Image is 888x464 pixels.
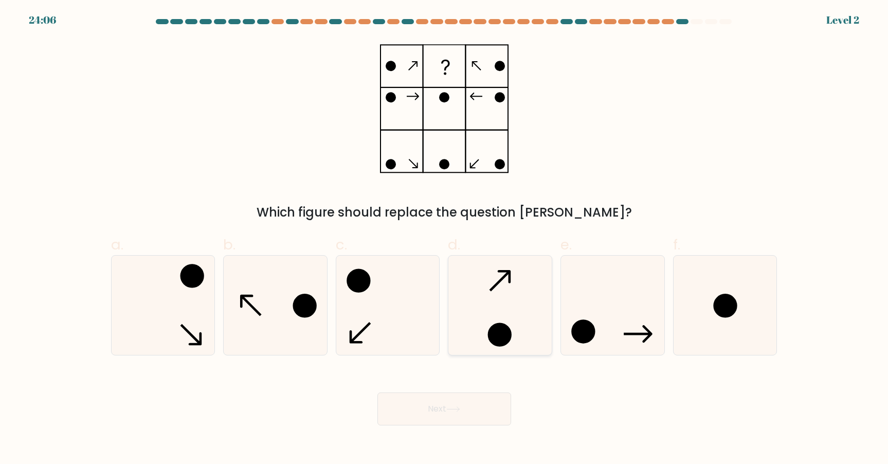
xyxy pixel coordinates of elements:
[117,203,771,222] div: Which figure should replace the question [PERSON_NAME]?
[826,12,859,28] div: Level 2
[336,235,347,255] span: c.
[29,12,56,28] div: 24:06
[111,235,123,255] span: a.
[377,392,511,425] button: Next
[223,235,235,255] span: b.
[560,235,572,255] span: e.
[448,235,460,255] span: d.
[673,235,680,255] span: f.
